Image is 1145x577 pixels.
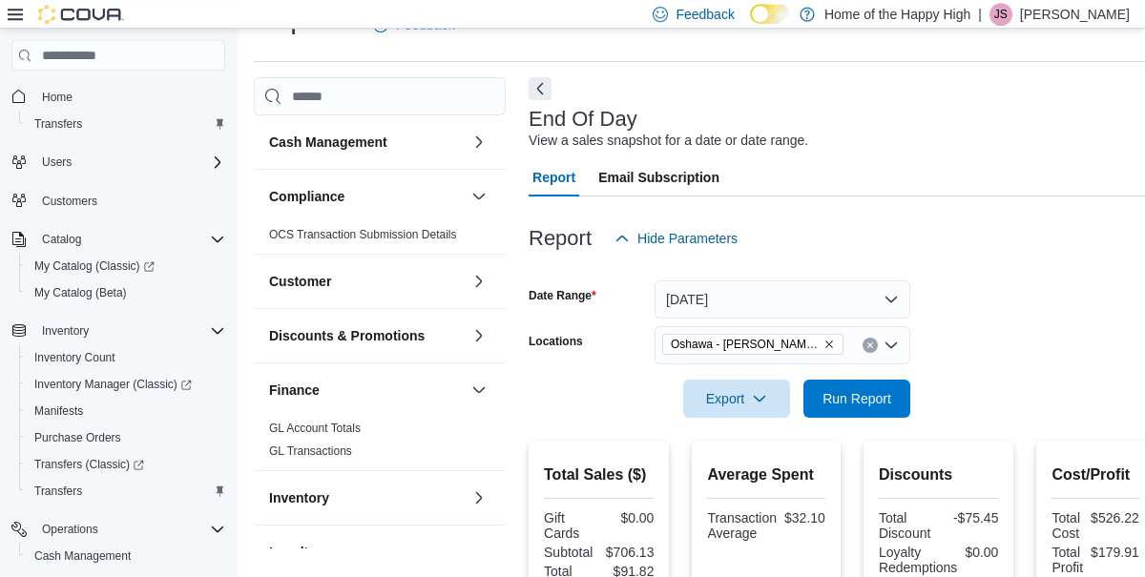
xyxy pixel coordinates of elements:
[269,326,425,345] h3: Discounts & Promotions
[27,400,225,422] span: Manifests
[269,488,329,507] h3: Inventory
[750,24,751,25] span: Dark Mode
[34,518,225,541] span: Operations
[884,338,899,353] button: Open list of options
[707,510,777,541] div: Transaction Average
[34,484,82,499] span: Transfers
[34,189,225,213] span: Customers
[19,543,233,569] button: Cash Management
[879,545,958,575] div: Loyalty Redemptions
[822,389,891,408] span: Run Report
[19,398,233,424] button: Manifests
[269,543,316,562] h3: Loyalty
[27,346,225,369] span: Inventory Count
[269,381,320,400] h3: Finance
[598,158,719,196] span: Email Subscription
[34,84,225,108] span: Home
[603,510,655,525] div: $0.00
[254,417,506,470] div: Finance
[269,421,361,436] span: GL Account Totals
[269,543,464,562] button: Loyalty
[803,380,910,418] button: Run Report
[254,223,506,254] div: Compliance
[1051,464,1138,486] h2: Cost/Profit
[784,510,825,525] div: $32.10
[269,381,464,400] button: Finance
[27,426,225,449] span: Purchase Orders
[269,187,344,206] h3: Compliance
[750,4,790,24] input: Dark Mode
[655,280,910,319] button: [DATE]
[27,480,90,503] a: Transfers
[269,133,464,152] button: Cash Management
[269,443,352,459] span: GL Transactions
[27,453,225,476] span: Transfers (Classic)
[269,422,361,435] a: GL Account Totals
[269,133,387,152] h3: Cash Management
[42,155,72,170] span: Users
[4,187,233,215] button: Customers
[879,510,935,541] div: Total Discount
[989,3,1012,26] div: Jessica Sproul
[19,111,233,137] button: Transfers
[27,255,162,278] a: My Catalog (Classic)
[27,453,152,476] a: Transfers (Classic)
[637,229,738,248] span: Hide Parameters
[42,522,98,537] span: Operations
[269,444,352,458] a: GL Transactions
[34,151,225,174] span: Users
[269,326,464,345] button: Discounts & Promotions
[38,5,124,24] img: Cova
[1091,510,1139,525] div: $526.22
[529,108,637,131] h3: End Of Day
[544,464,654,486] h2: Total Sales ($)
[34,319,96,342] button: Inventory
[34,258,155,274] span: My Catalog (Classic)
[34,319,225,342] span: Inventory
[19,279,233,306] button: My Catalog (Beta)
[34,377,192,392] span: Inventory Manager (Classic)
[269,272,331,291] h3: Customer
[27,545,225,567] span: Cash Management
[27,426,129,449] a: Purchase Orders
[34,151,79,174] button: Users
[42,90,73,105] span: Home
[34,548,131,564] span: Cash Management
[42,232,81,247] span: Catalog
[34,116,82,132] span: Transfers
[683,380,790,418] button: Export
[27,281,135,304] a: My Catalog (Beta)
[34,430,121,445] span: Purchase Orders
[544,545,595,560] div: Subtotal
[269,488,464,507] button: Inventory
[529,334,583,349] label: Locations
[662,334,843,355] span: Oshawa - Gibb St - Friendly Stranger
[4,149,233,175] button: Users
[27,346,123,369] a: Inventory Count
[707,464,824,486] h2: Average Spent
[1051,510,1083,541] div: Total Cost
[824,3,970,26] p: Home of the Happy High
[1020,3,1130,26] p: [PERSON_NAME]
[863,338,878,353] button: Clear input
[34,457,144,472] span: Transfers (Classic)
[19,424,233,451] button: Purchase Orders
[27,373,225,396] span: Inventory Manager (Classic)
[978,3,982,26] p: |
[603,545,655,560] div: $706.13
[676,5,734,24] span: Feedback
[529,288,596,303] label: Date Range
[27,480,225,503] span: Transfers
[27,113,90,135] a: Transfers
[4,226,233,253] button: Catalog
[468,541,490,564] button: Loyalty
[27,113,225,135] span: Transfers
[1051,545,1083,575] div: Total Profit
[19,344,233,371] button: Inventory Count
[529,227,592,250] h3: Report
[607,219,745,258] button: Hide Parameters
[19,478,233,505] button: Transfers
[965,545,998,560] div: $0.00
[19,451,233,478] a: Transfers (Classic)
[823,339,835,350] button: Remove Oshawa - Gibb St - Friendly Stranger from selection in this group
